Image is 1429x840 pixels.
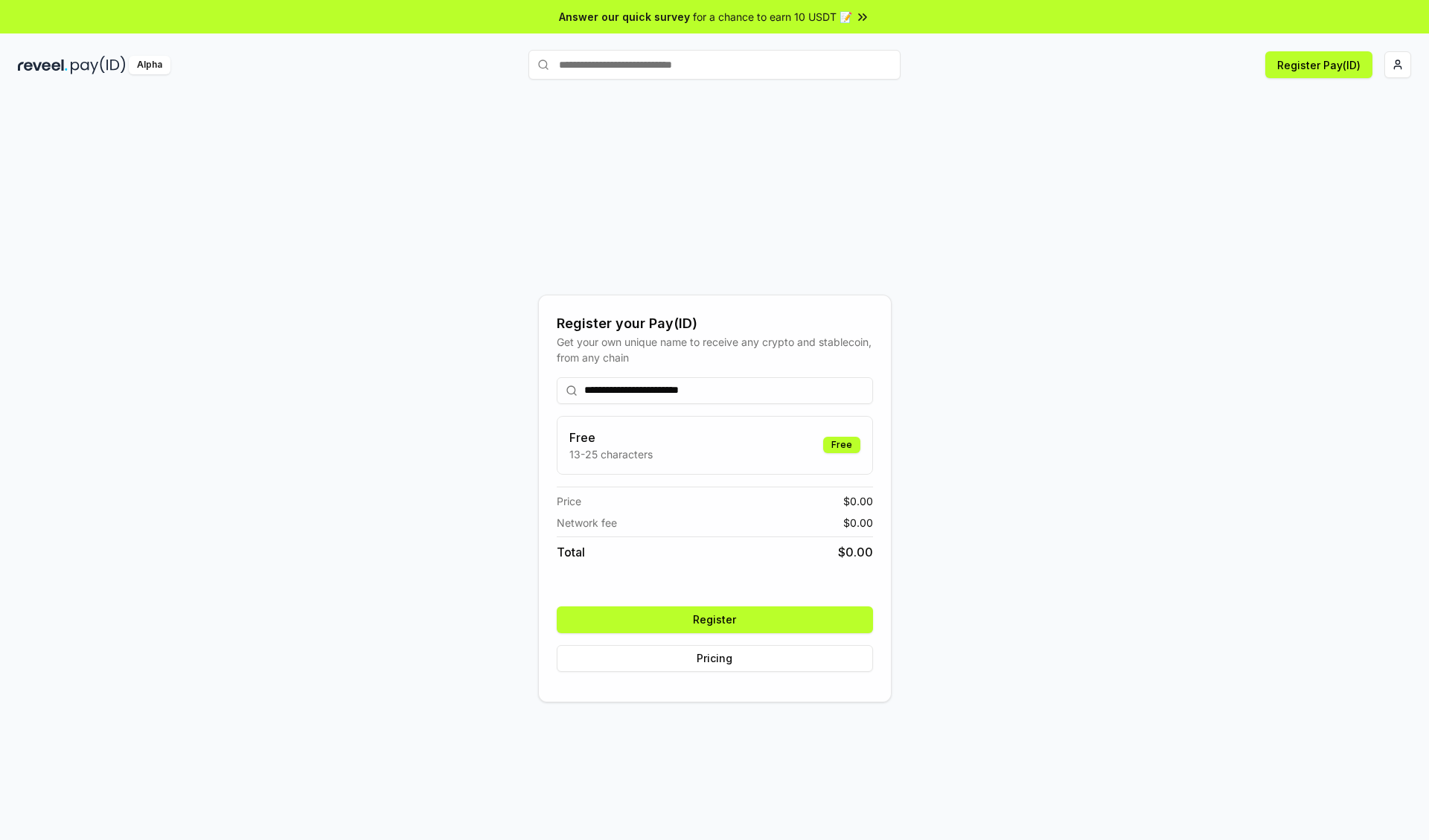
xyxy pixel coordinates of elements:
[838,543,873,561] span: $ 0.00
[557,515,617,530] span: Network fee
[693,9,852,25] span: for a chance to earn 10 USDT 📝
[843,493,873,509] span: $ 0.00
[843,515,873,530] span: $ 0.00
[18,56,68,74] img: reveel_dark
[1265,51,1372,78] button: Register Pay(ID)
[557,334,873,365] div: Get your own unique name to receive any crypto and stablecoin, from any chain
[559,9,690,25] span: Answer our quick survey
[557,645,873,672] button: Pricing
[569,446,653,462] p: 13-25 characters
[569,429,653,446] h3: Free
[557,606,873,633] button: Register
[823,437,860,453] div: Free
[71,56,126,74] img: pay_id
[557,543,585,561] span: Total
[557,313,873,334] div: Register your Pay(ID)
[557,493,581,509] span: Price
[129,56,170,74] div: Alpha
